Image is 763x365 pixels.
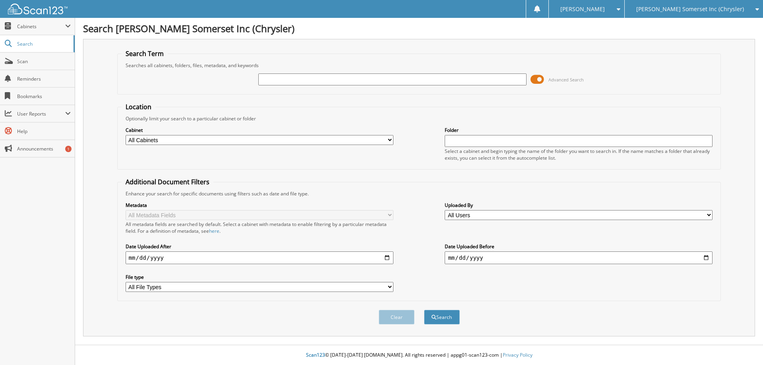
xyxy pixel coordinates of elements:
[445,243,713,250] label: Date Uploaded Before
[548,77,584,83] span: Advanced Search
[445,127,713,133] label: Folder
[445,148,713,161] div: Select a cabinet and begin typing the name of the folder you want to search in. If the name match...
[17,41,70,47] span: Search
[126,251,393,264] input: start
[723,327,763,365] iframe: Chat Widget
[83,22,755,35] h1: Search [PERSON_NAME] Somerset Inc (Chrysler)
[17,58,71,65] span: Scan
[306,351,325,358] span: Scan123
[17,128,71,135] span: Help
[17,75,71,82] span: Reminders
[17,110,65,117] span: User Reports
[122,178,213,186] legend: Additional Document Filters
[17,23,65,30] span: Cabinets
[126,202,393,209] label: Metadata
[503,351,533,358] a: Privacy Policy
[126,274,393,280] label: File type
[126,127,393,133] label: Cabinet
[560,7,605,12] span: [PERSON_NAME]
[122,62,717,69] div: Searches all cabinets, folders, files, metadata, and keywords
[8,4,68,14] img: scan123-logo-white.svg
[445,251,713,264] input: end
[126,243,393,250] label: Date Uploaded After
[636,7,744,12] span: [PERSON_NAME] Somerset Inc (Chrysler)
[122,190,717,197] div: Enhance your search for specific documents using filters such as date and file type.
[122,102,155,111] legend: Location
[445,202,713,209] label: Uploaded By
[17,93,71,100] span: Bookmarks
[122,115,717,122] div: Optionally limit your search to a particular cabinet or folder
[17,145,71,152] span: Announcements
[126,221,393,234] div: All metadata fields are searched by default. Select a cabinet with metadata to enable filtering b...
[209,228,219,234] a: here
[65,146,72,152] div: 1
[122,49,168,58] legend: Search Term
[379,310,414,324] button: Clear
[75,346,763,365] div: © [DATE]-[DATE] [DOMAIN_NAME]. All rights reserved | appg01-scan123-com |
[424,310,460,324] button: Search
